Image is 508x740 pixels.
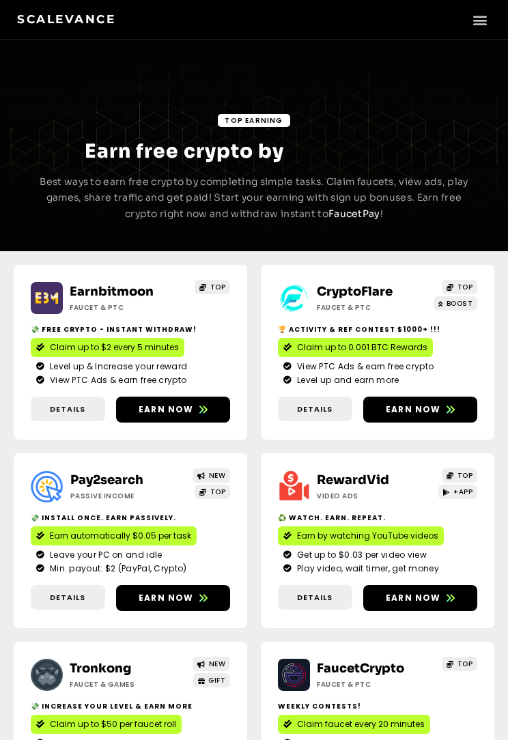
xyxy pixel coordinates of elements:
[317,679,420,689] h2: Faucet & PTC
[193,468,230,483] a: NEW
[297,341,427,354] span: Claim up to 0.001 BTC Rewards
[294,563,439,575] span: Play video, wait timer, get money
[209,659,226,669] span: NEW
[317,472,389,487] a: RewardVid
[195,485,230,499] a: TOP
[209,470,226,481] span: NEW
[70,302,173,313] h2: Faucet & PTC
[70,284,154,299] a: Earnbitmoon
[31,701,230,711] h2: 💸 Increase your level & earn more
[46,563,187,575] span: Min. payout: $2 (PayPal, Crypto)
[85,139,284,163] span: Earn free crypto by
[294,374,399,386] span: Level up and earn more
[294,549,427,561] span: Get up to $0.03 per video view
[442,468,477,483] a: TOP
[46,360,187,373] span: Level up & Increase your reward
[442,657,477,671] a: TOP
[70,661,131,676] a: Tronkong
[50,718,176,730] span: Claim up to $50 per faucet roll
[31,715,182,734] a: Claim up to $50 per faucet roll
[46,374,186,386] span: View PTC Ads & earn free crypto
[195,280,230,294] a: TOP
[46,549,163,561] span: Leave your PC on and idle
[317,302,420,313] h2: Faucet & PTC
[278,526,444,545] a: Earn by watching YouTube videos
[278,324,477,335] h2: 🏆 Activity & ref contest $1000+ !!!
[70,491,173,501] h2: Passive Income
[225,115,283,126] span: TOP Earning
[139,592,194,604] span: Earn now
[438,485,478,499] a: +APP
[31,585,105,610] a: Details
[386,403,441,416] span: Earn now
[294,360,434,373] span: View PTC Ads & earn free crypto
[297,718,425,730] span: Claim faucet every 20 minutes
[434,296,477,311] a: BOOST
[468,8,491,31] div: Menu Toggle
[457,659,473,669] span: TOP
[386,592,441,604] span: Earn now
[70,472,143,487] a: Pay2search
[208,675,225,685] span: GIFT
[317,284,393,299] a: CryptoFlare
[50,341,179,354] span: Claim up to $2 every 5 minutes
[139,403,194,416] span: Earn now
[457,470,473,481] span: TOP
[297,403,333,415] span: Details
[317,661,404,676] a: FaucetCrypto
[278,701,477,711] h2: Weekly contests!
[31,513,230,523] h2: 💸 Install Once. Earn Passively.
[447,298,473,309] span: BOOST
[50,592,85,603] span: Details
[116,397,230,423] a: Earn now
[218,114,290,127] a: TOP Earning
[453,487,472,497] span: +APP
[31,526,197,545] a: Earn automatically $0.05 per task
[210,282,226,292] span: TOP
[278,397,352,422] a: Details
[278,715,430,734] a: Claim faucet every 20 minutes
[457,282,473,292] span: TOP
[193,673,231,687] a: GIFT
[278,338,433,357] a: Claim up to 0.001 BTC Rewards
[34,174,474,223] p: Best ways to earn free crypto by completing simple tasks. Claim faucets, view ads, play games, sh...
[297,530,438,542] span: Earn by watching YouTube videos
[328,208,380,220] a: FaucetPay
[317,491,420,501] h2: Video ads
[70,679,173,689] h2: Faucet & Games
[278,513,477,523] h2: ♻️ Watch. Earn. Repeat.
[31,397,105,422] a: Details
[31,338,184,357] a: Claim up to $2 every 5 minutes
[297,592,333,603] span: Details
[193,657,230,671] a: NEW
[442,280,477,294] a: TOP
[116,585,230,611] a: Earn now
[31,324,230,335] h2: 💸 Free crypto - Instant withdraw!
[363,397,477,423] a: Earn now
[363,585,477,611] a: Earn now
[50,403,85,415] span: Details
[17,12,115,26] a: Scalevance
[210,487,226,497] span: TOP
[50,530,191,542] span: Earn automatically $0.05 per task
[278,585,352,610] a: Details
